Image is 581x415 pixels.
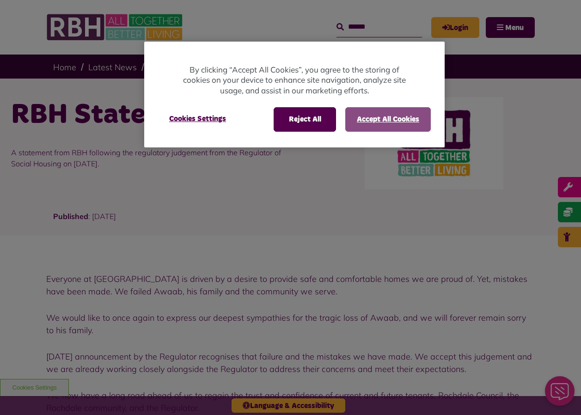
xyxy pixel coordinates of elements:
[144,42,445,147] div: Cookie banner
[158,107,237,130] button: Cookies Settings
[345,107,431,131] button: Accept All Cookies
[274,107,336,131] button: Reject All
[144,42,445,147] div: Privacy
[181,65,408,96] p: By clicking “Accept All Cookies”, you agree to the storing of cookies on your device to enhance s...
[6,3,35,32] div: Close Web Assistant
